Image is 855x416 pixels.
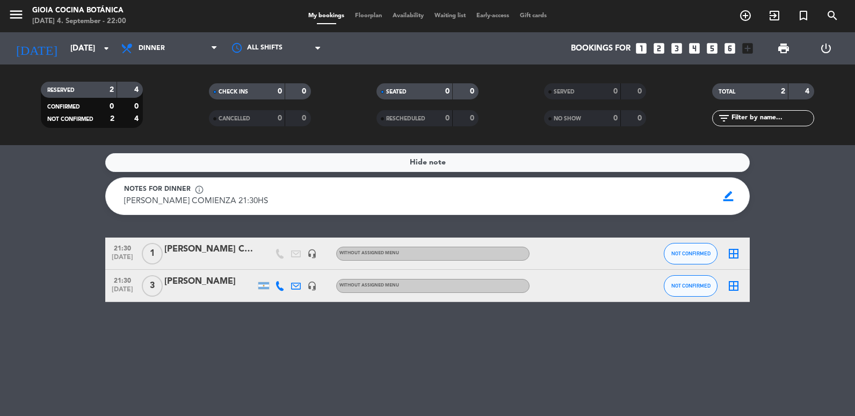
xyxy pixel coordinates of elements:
i: looks_3 [670,41,684,55]
i: power_settings_new [820,42,832,55]
span: Without assigned menu [339,251,399,255]
span: RESERVED [47,88,75,93]
span: print [777,42,790,55]
span: CHECK INS [219,89,248,95]
strong: 0 [278,88,282,95]
i: add_box [741,41,755,55]
span: Bookings for [571,44,631,53]
span: 1 [142,243,163,264]
strong: 0 [302,88,308,95]
span: Hide note [410,156,446,169]
span: My bookings [303,13,350,19]
strong: 0 [134,103,141,110]
div: [PERSON_NAME] [164,275,256,289]
div: Gioia Cocina Botánica [32,5,126,16]
span: Dinner [139,45,165,52]
i: headset_mic [307,249,317,259]
button: NOT CONFIRMED [664,275,718,297]
span: RESCHEDULED [386,116,425,121]
span: Early-access [471,13,515,19]
i: exit_to_app [768,9,781,22]
div: LOG OUT [805,32,847,64]
i: headset_mic [307,281,317,291]
i: looks_5 [705,41,719,55]
span: [PERSON_NAME] COMIENZA 21:30HS [124,197,268,205]
span: 21:30 [109,241,136,254]
span: Gift cards [515,13,552,19]
strong: 0 [470,114,476,122]
span: NOT CONFIRMED [47,117,93,122]
span: NOT CONFIRMED [671,250,711,256]
span: NOT CONFIRMED [671,283,711,289]
i: menu [8,6,24,23]
i: looks_6 [723,41,737,55]
strong: 4 [134,115,141,123]
strong: 0 [302,114,308,122]
span: Without assigned menu [339,283,399,288]
span: Floorplan [350,13,387,19]
span: Waiting list [429,13,471,19]
span: 21:30 [109,274,136,286]
span: CANCELLED [219,116,250,121]
i: border_all [727,279,740,292]
i: looks_4 [687,41,701,55]
input: Filter by name... [730,112,814,124]
span: SEATED [386,89,407,95]
strong: 0 [637,88,644,95]
strong: 0 [278,114,282,122]
span: [DATE] [109,286,136,298]
strong: 0 [637,114,644,122]
i: arrow_drop_down [100,42,113,55]
strong: 0 [445,114,450,122]
span: CONFIRMED [47,104,80,110]
i: looks_one [634,41,648,55]
strong: 2 [110,86,114,94]
div: [DATE] 4. September - 22:00 [32,16,126,27]
strong: 0 [445,88,450,95]
span: 3 [142,275,163,297]
strong: 2 [110,115,114,123]
i: turned_in_not [797,9,810,22]
span: border_color [718,186,739,206]
strong: 0 [613,88,618,95]
i: filter_list [718,112,730,125]
span: NO SHOW [554,116,581,121]
strong: 0 [613,114,618,122]
div: [PERSON_NAME] COMIENZA 21:30HS [164,242,256,256]
i: add_circle_outline [739,9,752,22]
strong: 4 [805,88,811,95]
i: looks_two [652,41,666,55]
span: Notes for dinner [124,184,191,195]
i: search [826,9,839,22]
button: NOT CONFIRMED [664,243,718,264]
button: menu [8,6,24,26]
span: Availability [387,13,429,19]
i: [DATE] [8,37,65,60]
span: info_outline [194,185,204,195]
span: [DATE] [109,254,136,266]
i: border_all [727,247,740,260]
strong: 2 [781,88,785,95]
span: TOTAL [719,89,735,95]
strong: 0 [470,88,476,95]
strong: 0 [110,103,114,110]
span: SERVED [554,89,575,95]
strong: 4 [134,86,141,94]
